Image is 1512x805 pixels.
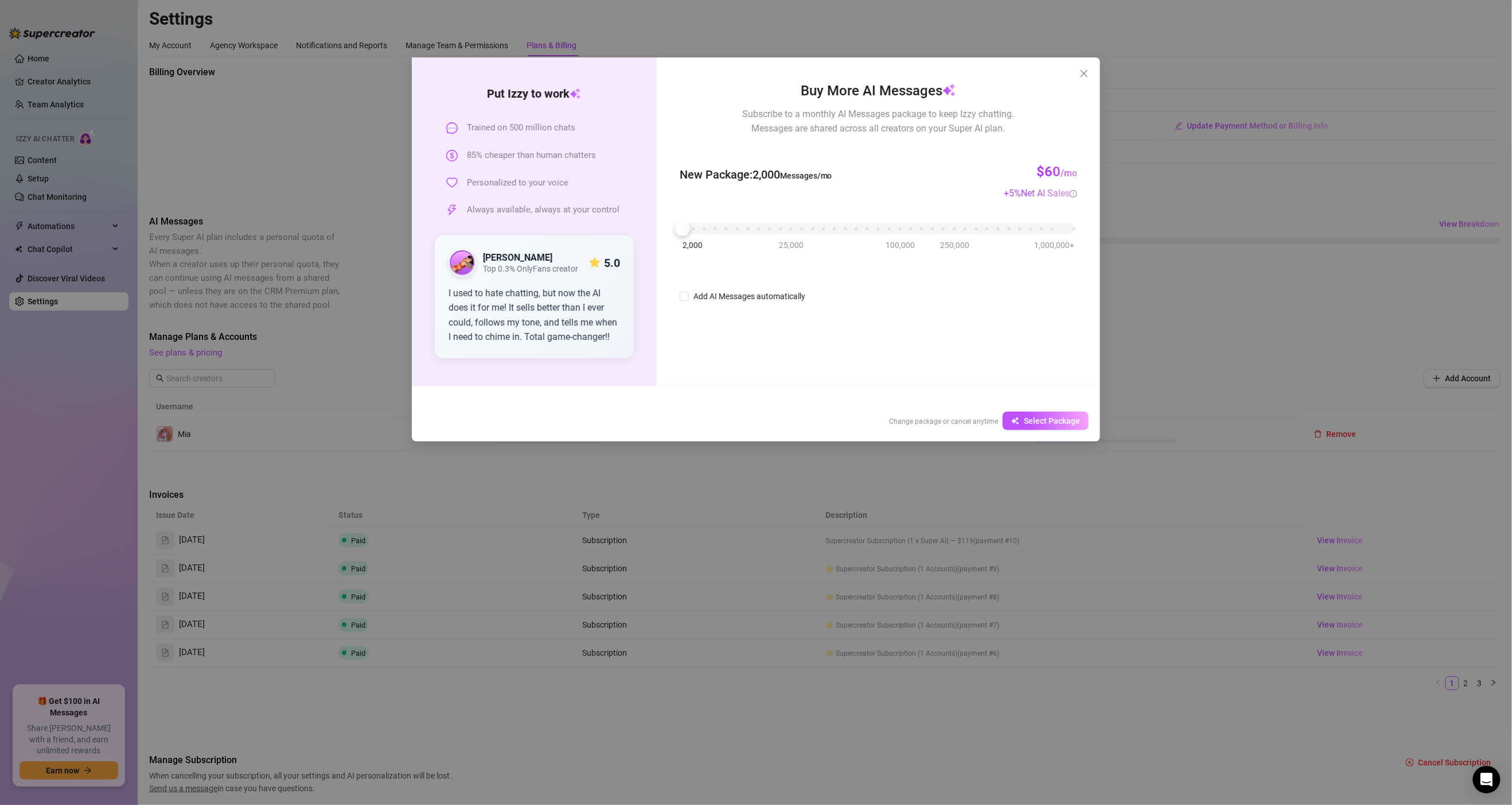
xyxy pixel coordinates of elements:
[467,176,568,190] span: Personalized to your voice
[680,166,832,184] span: New Package : 2,000
[1075,69,1093,78] span: Close
[604,256,620,270] strong: 5.0
[742,107,1014,136] span: Subscribe to a monthly AI Messages package to keep Izzy chatting. Messages are shared across all ...
[449,286,620,345] div: I used to hate chatting, but now the AI does it for me! It sells better than I ever could, follow...
[1061,168,1077,179] span: /mo
[446,177,458,188] span: heart
[467,121,575,135] span: Trained on 500 million chats
[446,122,458,134] span: message
[693,290,805,303] div: Add AI Messages automatically
[1036,163,1077,181] h3: $60
[1473,766,1501,794] div: Open Intercom Messenger
[1021,186,1077,200] div: Net AI Sales
[467,149,596,162] span: 85% cheaper than human chatters
[683,239,703,251] span: 2,000
[780,171,832,180] span: Messages/mo
[1004,188,1077,199] span: + 5 %
[1075,64,1093,83] button: Close
[450,250,475,276] img: public
[889,417,998,425] span: Change package or cancel anytime
[446,204,458,216] span: thunderbolt
[1034,239,1074,251] span: 1,000,000+
[1003,412,1089,430] button: Select Package
[589,257,601,269] span: star
[779,239,804,251] span: 25,000
[1080,69,1089,78] span: close
[483,252,552,263] strong: [PERSON_NAME]
[487,87,581,100] strong: Put Izzy to work
[940,239,969,251] span: 250,000
[801,80,956,102] span: Buy More AI Messages
[886,239,915,251] span: 100,000
[446,150,458,161] span: dollar
[1070,190,1077,198] span: info-circle
[483,264,578,274] span: Top 0.3% OnlyFans creator
[467,203,619,217] span: Always available, always at your control
[1024,416,1080,425] span: Select Package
